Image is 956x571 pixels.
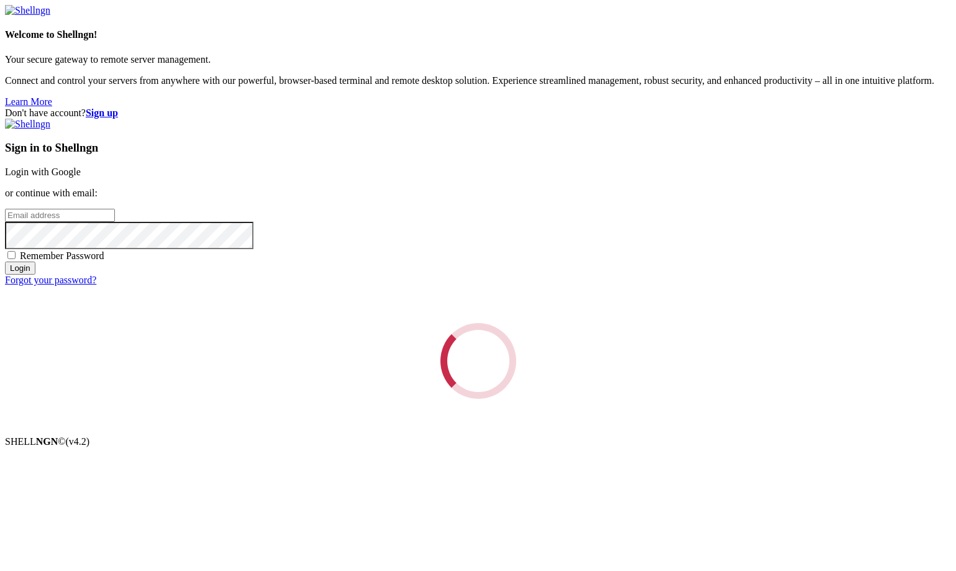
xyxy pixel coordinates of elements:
[5,209,115,222] input: Email address
[5,275,96,285] a: Forgot your password?
[7,251,16,259] input: Remember Password
[86,107,118,118] a: Sign up
[5,262,35,275] input: Login
[66,436,90,447] span: 4.2.0
[5,5,50,16] img: Shellngn
[5,436,89,447] span: SHELL ©
[5,29,951,40] h4: Welcome to Shellngn!
[437,319,519,402] div: Loading...
[5,96,52,107] a: Learn More
[5,188,951,199] p: or continue with email:
[5,141,951,155] h3: Sign in to Shellngn
[5,119,50,130] img: Shellngn
[5,75,951,86] p: Connect and control your servers from anywhere with our powerful, browser-based terminal and remo...
[5,54,951,65] p: Your secure gateway to remote server management.
[5,107,951,119] div: Don't have account?
[36,436,58,447] b: NGN
[20,250,104,261] span: Remember Password
[5,167,81,177] a: Login with Google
